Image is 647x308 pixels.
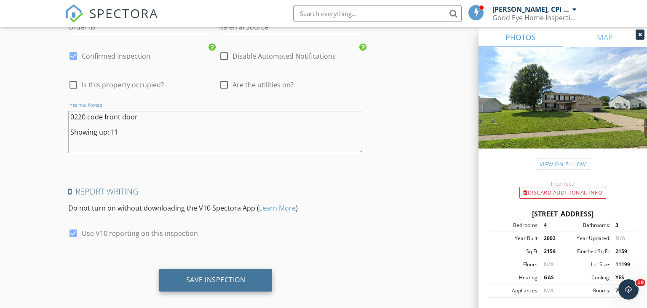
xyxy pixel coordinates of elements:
[491,274,539,281] div: Heating:
[491,248,539,255] div: Sq Ft:
[489,209,637,219] div: [STREET_ADDRESS]
[65,4,83,23] img: The Best Home Inspection Software - Spectora
[479,180,647,187] div: Incorrect?
[544,261,553,268] span: N/A
[68,186,364,197] h4: Report Writing
[636,279,645,286] span: 10
[536,159,590,170] a: View on Zillow
[563,235,610,242] div: Year Updated:
[610,248,634,255] div: 2159
[491,235,539,242] div: Year Built:
[233,52,336,60] label: Disable Automated Notifications
[68,203,364,213] p: Do not turn on without downloading the V10 Spectora App ( )
[82,52,150,60] label: Confirmed Inspection
[610,287,634,294] div: 7
[519,187,606,199] div: Discard Additional info
[479,27,563,47] a: PHOTOS
[539,235,563,242] div: 2002
[563,274,610,281] div: Cooling:
[563,287,610,294] div: Rooms:
[563,27,647,47] a: MAP
[492,14,577,22] div: Good Eye Home Inspections, Sewer Scopes & Mold Testing
[618,279,639,300] iframe: Intercom live chat
[544,287,553,294] span: N/A
[563,261,610,268] div: Lot Size:
[491,222,539,229] div: Bedrooms:
[82,81,164,89] span: Is this property occupied?
[539,274,563,281] div: GAS
[563,248,610,255] div: Finished Sq Ft:
[610,261,634,268] div: 11199
[233,81,294,89] span: Are the utilities on?
[492,5,570,14] div: [PERSON_NAME], CPI OHI 2022002472
[259,203,296,213] a: Learn More
[89,4,158,22] span: SPECTORA
[491,287,539,294] div: Appliances:
[68,111,364,153] textarea: Internal Notes
[610,222,634,229] div: 3
[82,229,198,238] label: Use V10 reporting on this inspection
[539,248,563,255] div: 2159
[219,20,363,34] input: Referral Source
[293,5,462,22] input: Search everything...
[65,11,158,29] a: SPECTORA
[186,276,246,284] div: Save Inspection
[615,235,625,242] span: N/A
[610,274,634,281] div: YES
[539,222,563,229] div: 4
[491,261,539,268] div: Floors:
[479,47,647,169] img: streetview
[563,222,610,229] div: Bathrooms:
